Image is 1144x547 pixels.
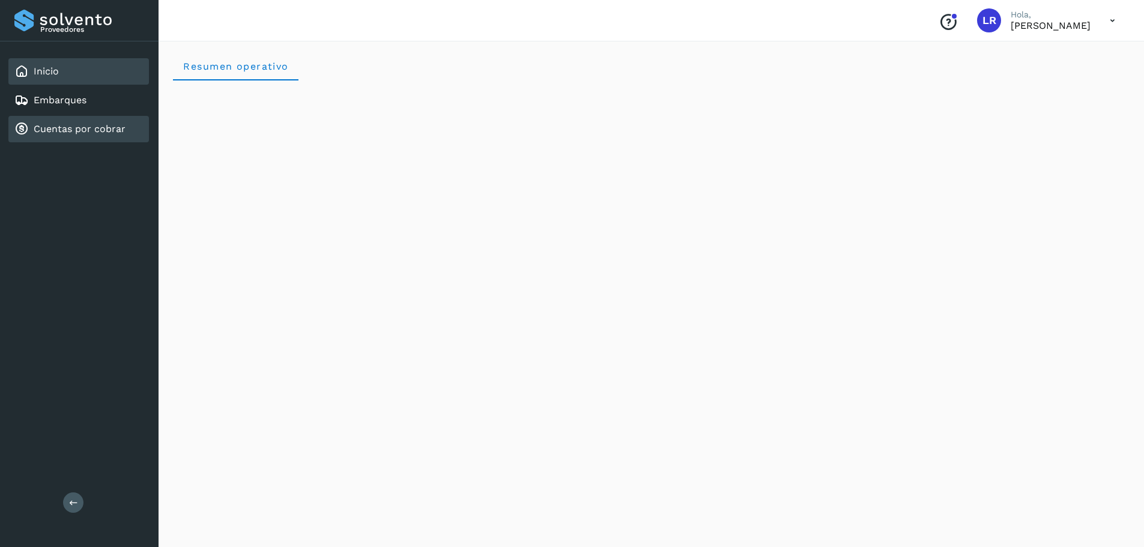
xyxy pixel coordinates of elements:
[34,94,86,106] a: Embarques
[8,87,149,113] div: Embarques
[34,123,126,134] a: Cuentas por cobrar
[183,61,289,72] span: Resumen operativo
[1011,20,1091,31] p: LIZBETH REYES SANTILLAN
[8,116,149,142] div: Cuentas por cobrar
[1011,10,1091,20] p: Hola,
[40,25,144,34] p: Proveedores
[8,58,149,85] div: Inicio
[34,65,59,77] a: Inicio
